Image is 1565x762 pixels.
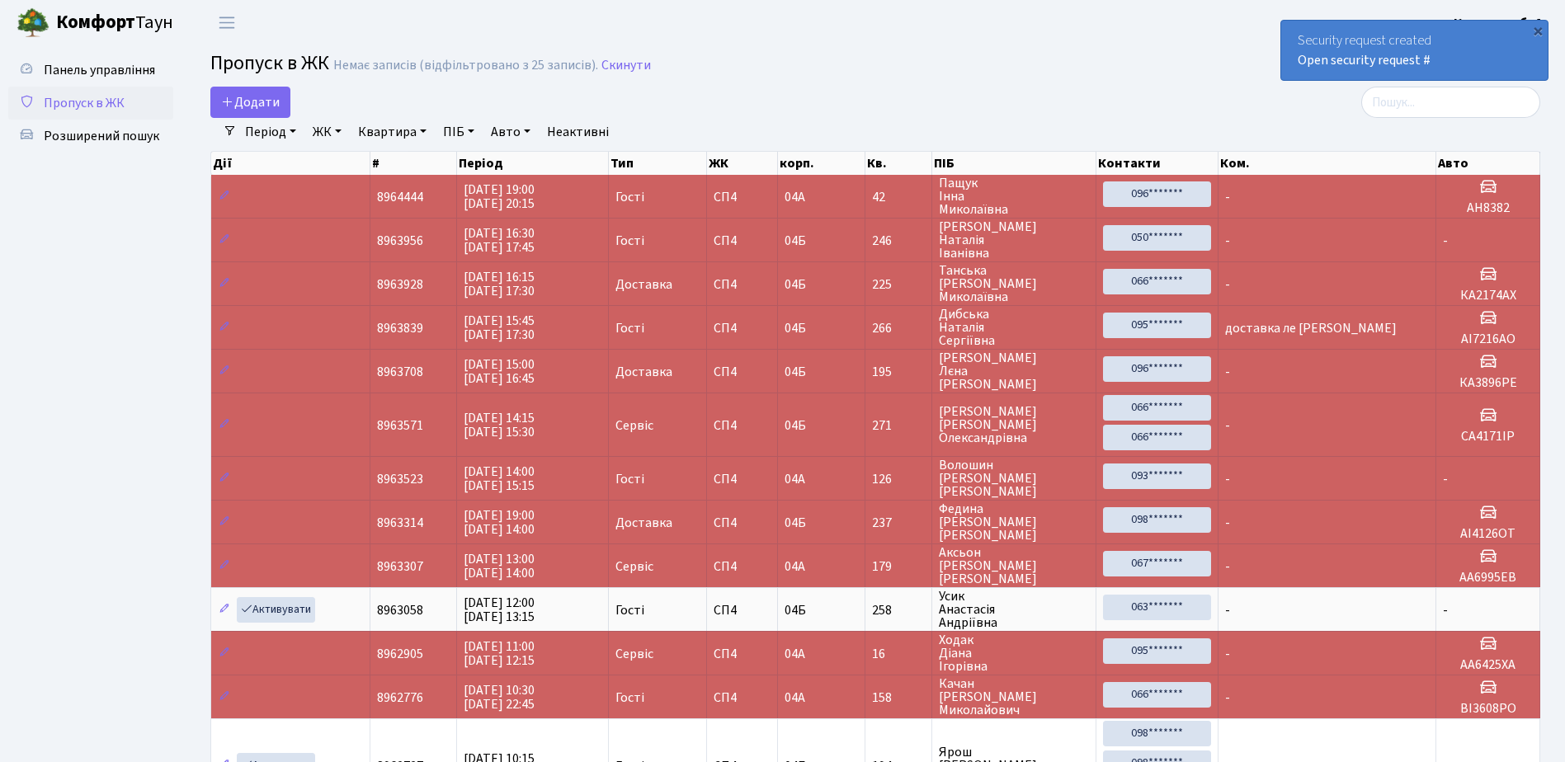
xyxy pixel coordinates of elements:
[8,87,173,120] a: Пропуск в ЖК
[714,604,771,617] span: СП4
[785,689,805,707] span: 04А
[1530,22,1546,39] div: ×
[457,152,609,175] th: Період
[1225,470,1230,488] span: -
[714,278,771,291] span: СП4
[1298,51,1431,69] a: Open security request #
[1443,701,1533,717] h5: ВІ3608РО
[939,546,1089,586] span: Аксьон [PERSON_NAME] [PERSON_NAME]
[1443,657,1533,673] h5: АА6425ХА
[1443,332,1533,347] h5: АІ7216АО
[615,516,672,529] span: Доставка
[939,264,1089,303] span: Танська [PERSON_NAME] Миколаївна
[1225,319,1397,337] span: доставка ле [PERSON_NAME]
[210,87,290,118] a: Додати
[377,689,423,707] span: 8962776
[714,322,771,335] span: СП4
[44,127,159,145] span: Розширений пошук
[872,234,925,247] span: 246
[221,93,280,111] span: Додати
[377,470,423,488] span: 8963523
[377,416,423,435] span: 8963571
[1225,232,1230,250] span: -
[351,118,433,146] a: Квартира
[872,322,925,335] span: 266
[615,278,672,291] span: Доставка
[785,557,805,576] span: 04А
[237,597,315,623] a: Активувати
[1225,275,1230,294] span: -
[872,365,925,379] span: 195
[377,232,423,250] span: 8963956
[615,560,653,573] span: Сервіс
[785,232,806,250] span: 04Б
[714,647,771,661] span: СП4
[939,351,1089,391] span: [PERSON_NAME] Лєна [PERSON_NAME]
[615,365,672,379] span: Доставка
[714,234,771,247] span: СП4
[1361,87,1540,118] input: Пошук...
[44,61,155,79] span: Панель управління
[436,118,481,146] a: ПІБ
[1443,526,1533,542] h5: AI4126OT
[872,473,925,486] span: 126
[714,190,771,204] span: СП4
[785,645,805,663] span: 04А
[1443,429,1533,444] h5: СА4171ІР
[44,94,125,112] span: Пропуск в ЖК
[464,181,535,213] span: [DATE] 19:00 [DATE] 20:15
[714,691,771,704] span: СП4
[464,355,535,388] span: [DATE] 15:00 [DATE] 16:45
[865,152,932,175] th: Кв.
[377,601,423,619] span: 8963058
[785,416,806,435] span: 04Б
[540,118,615,146] a: Неактивні
[464,409,535,441] span: [DATE] 14:15 [DATE] 15:30
[206,9,247,36] button: Переключити навігацію
[939,590,1089,629] span: Усик Анастасія Андріївна
[615,190,644,204] span: Гості
[377,645,423,663] span: 8962905
[615,419,653,432] span: Сервіс
[464,268,535,300] span: [DATE] 16:15 [DATE] 17:30
[1443,570,1533,586] h5: АА6995ЕВ
[778,152,865,175] th: корп.
[484,118,537,146] a: Авто
[464,681,535,713] span: [DATE] 10:30 [DATE] 22:45
[872,647,925,661] span: 16
[615,604,644,617] span: Гості
[1454,13,1545,33] a: Консьєрж б. 4.
[1225,363,1230,381] span: -
[714,419,771,432] span: СП4
[872,691,925,704] span: 158
[1225,514,1230,532] span: -
[714,560,771,573] span: СП4
[872,604,925,617] span: 258
[464,550,535,582] span: [DATE] 13:00 [DATE] 14:00
[872,190,925,204] span: 42
[601,58,651,73] a: Скинути
[1225,557,1230,576] span: -
[377,319,423,337] span: 8963839
[1443,470,1448,488] span: -
[8,54,173,87] a: Панель управління
[238,118,303,146] a: Період
[615,691,644,704] span: Гості
[939,405,1089,444] span: [PERSON_NAME] [PERSON_NAME] Олександрівна
[615,322,644,335] span: Гості
[785,470,805,488] span: 04А
[939,502,1089,542] span: Федина [PERSON_NAME] [PERSON_NAME]
[377,363,423,381] span: 8963708
[1225,601,1230,619] span: -
[1443,601,1448,619] span: -
[714,473,771,486] span: СП4
[1443,288,1533,303] h5: КА2174АХ
[1225,689,1230,707] span: -
[1225,188,1230,206] span: -
[377,514,423,532] span: 8963314
[872,516,925,529] span: 237
[56,9,135,35] b: Комфорт
[785,601,806,619] span: 04Б
[609,152,707,175] th: Тип
[1225,416,1230,435] span: -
